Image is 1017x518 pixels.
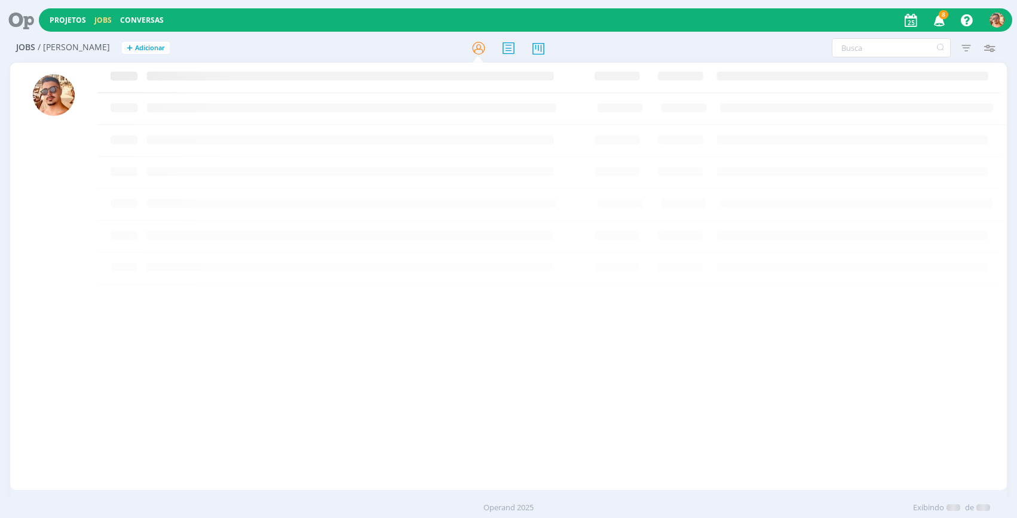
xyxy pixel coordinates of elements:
[990,13,1004,27] img: V
[120,15,164,25] a: Conversas
[122,42,170,54] button: +Adicionar
[926,10,951,31] button: 8
[50,15,86,25] a: Projetos
[91,16,115,25] button: Jobs
[965,502,974,514] span: de
[46,16,90,25] button: Projetos
[33,74,75,116] img: V
[94,15,112,25] a: Jobs
[989,10,1005,30] button: V
[38,42,110,53] span: / [PERSON_NAME]
[117,16,167,25] button: Conversas
[127,42,133,54] span: +
[135,44,165,52] span: Adicionar
[16,42,35,53] span: Jobs
[913,502,944,514] span: Exibindo
[939,10,948,19] span: 8
[832,38,951,57] input: Busca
